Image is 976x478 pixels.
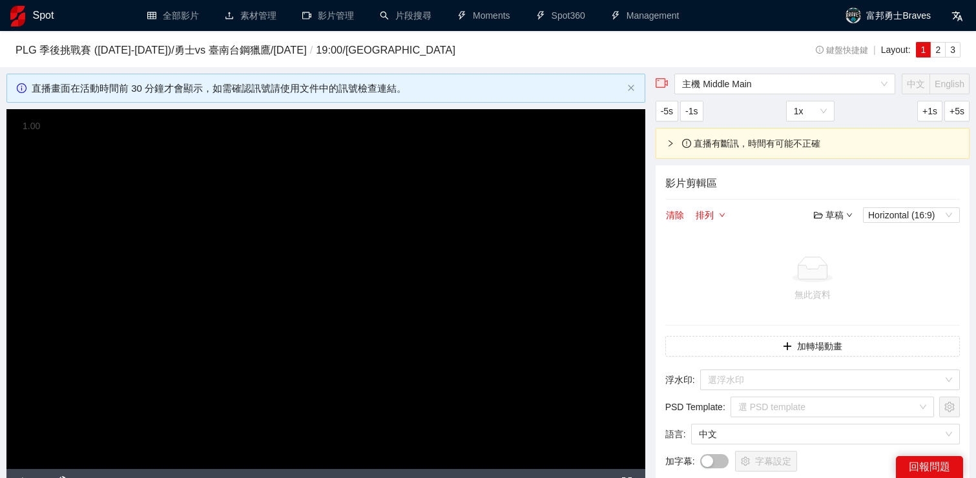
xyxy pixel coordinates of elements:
[682,74,888,94] span: 主機 Middle Main
[816,46,868,55] span: 鍵盤快捷鍵
[944,101,970,121] button: +5s
[935,45,940,55] span: 2
[950,45,955,55] span: 3
[685,104,698,118] span: -1s
[907,79,925,89] span: 中文
[457,10,510,21] a: thunderboltMoments
[846,212,853,218] span: down
[656,101,678,121] button: -5s
[665,207,685,223] button: 清除
[846,8,861,23] img: avatar
[868,208,955,222] span: Horizontal (16:9)
[16,42,747,59] h3: PLG 季後挑戰賽 ([DATE]-[DATE]) / 勇士 vs 臺南台鋼獵鷹 / [DATE] 19:00 / [GEOGRAPHIC_DATA]
[682,136,959,151] div: 直播有斷訊，時間有可能不正確
[783,342,792,352] span: plus
[656,129,969,158] div: exclamation-circle 直播有斷訊，時間有可能不正確
[680,101,703,121] button: -1s
[896,456,963,478] div: 回報問題
[814,211,823,220] span: folder-open
[719,212,725,220] span: down
[794,101,827,121] span: 1x
[656,77,669,90] span: video-camera
[307,44,317,56] span: /
[665,175,960,191] h4: 影片剪輯區
[814,208,853,222] div: 草稿
[10,6,25,26] img: logo
[667,140,674,147] span: right
[17,83,26,93] span: info-circle
[921,45,926,55] span: 1
[302,10,354,21] a: video-camera影片管理
[627,84,635,92] button: close
[665,400,725,414] span: PSD Template :
[147,10,199,21] a: table全部影片
[665,454,695,468] span: 加字幕 :
[816,46,824,54] span: info-circle
[939,397,960,417] button: setting
[735,451,797,472] button: setting字幕設定
[922,104,937,118] span: +1s
[611,10,680,21] a: thunderboltManagement
[917,101,942,121] button: +1s
[380,10,431,21] a: search片段搜尋
[6,109,645,468] div: Video Player
[670,287,955,302] div: 無此資料
[665,373,695,387] span: 浮水印 :
[665,427,686,441] span: 語言 :
[699,424,952,444] span: 中文
[935,79,964,89] span: English
[873,45,876,55] span: |
[661,104,673,118] span: -5s
[950,104,964,118] span: +5s
[665,336,960,357] button: plus加轉場動畫
[536,10,585,21] a: thunderboltSpot360
[881,45,911,55] span: Layout:
[682,139,691,148] span: exclamation-circle
[32,81,622,96] div: 直播畫面在活動時間前 30 分鐘才會顯示，如需確認訊號請使用文件中的訊號檢查連結。
[695,207,726,223] button: 排列down
[225,10,276,21] a: upload素材管理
